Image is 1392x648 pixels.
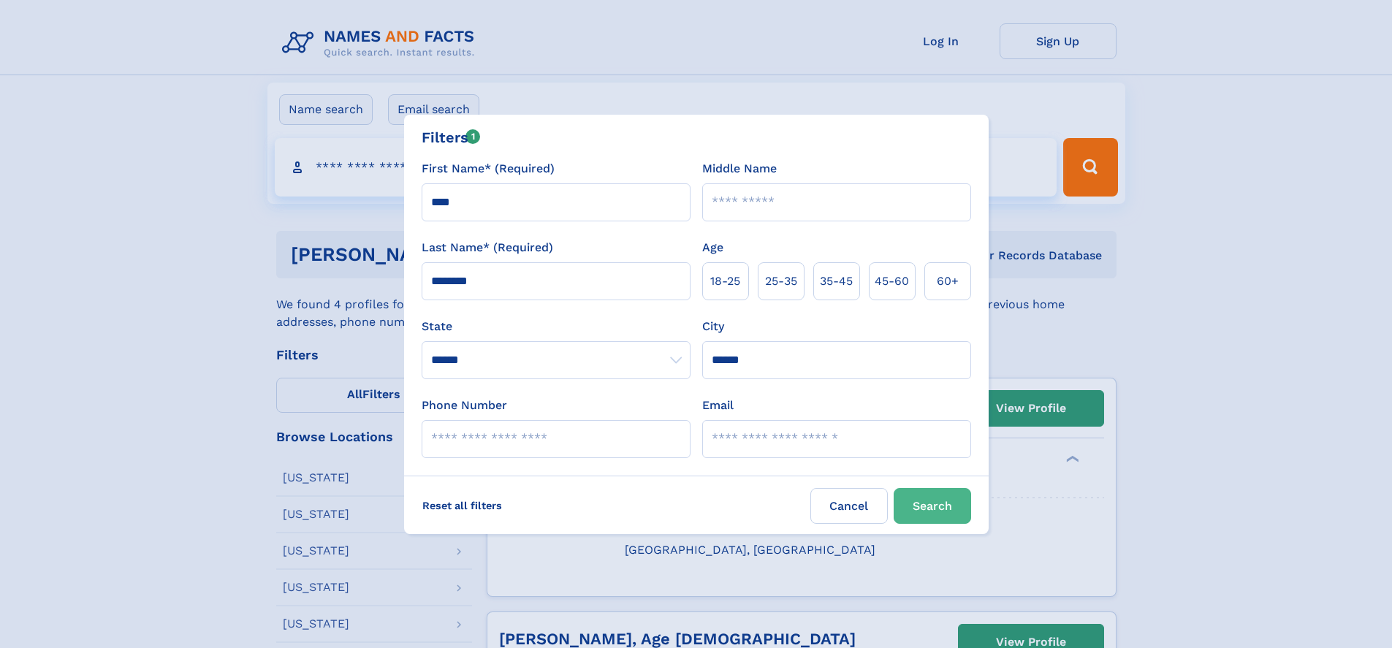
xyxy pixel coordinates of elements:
[810,488,888,524] label: Cancel
[765,272,797,290] span: 25‑35
[702,239,723,256] label: Age
[702,160,777,178] label: Middle Name
[875,272,909,290] span: 45‑60
[422,397,507,414] label: Phone Number
[702,397,734,414] label: Email
[937,272,959,290] span: 60+
[820,272,853,290] span: 35‑45
[894,488,971,524] button: Search
[702,318,724,335] label: City
[422,160,555,178] label: First Name* (Required)
[422,239,553,256] label: Last Name* (Required)
[413,488,511,523] label: Reset all filters
[422,126,481,148] div: Filters
[422,318,691,335] label: State
[710,272,740,290] span: 18‑25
